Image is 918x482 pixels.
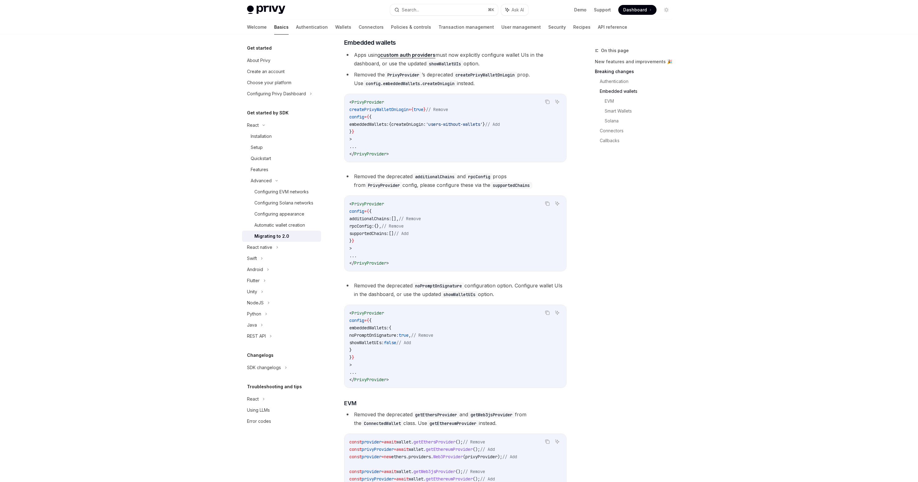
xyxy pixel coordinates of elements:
span: = [364,208,367,214]
span: embeddedWallets: [349,122,389,127]
div: Configuring appearance [254,210,304,218]
span: On this page [601,47,629,54]
span: (); [455,469,463,474]
a: Choose your platform [242,77,321,88]
div: Migrating to 2.0 [254,233,289,240]
span: true [399,332,409,338]
div: Automatic wallet creation [254,221,305,229]
a: New features and improvements 🎉 [595,57,676,67]
a: Welcome [247,20,267,35]
span: = [381,454,384,459]
span: await [384,469,396,474]
span: } [349,355,352,360]
span: { [369,318,372,323]
span: true [414,107,423,112]
a: Smart Wallets [605,106,676,116]
a: About Privy [242,55,321,66]
span: provider [362,454,381,459]
span: provider [362,439,381,445]
div: Swift [247,255,257,262]
span: ethers [391,454,406,459]
code: rpcConfig [466,173,493,180]
span: { [367,318,369,323]
code: getWeb3jsProvider [468,411,515,418]
button: Search...⌘K [390,4,498,15]
code: ConnectedWallet [361,420,403,427]
a: Security [548,20,566,35]
span: { [367,208,369,214]
a: Wallets [335,20,351,35]
a: Support [594,7,611,13]
li: Removed the deprecated and props from config, please configure these via the [344,172,566,189]
span: createOnLogin: [391,122,426,127]
span: { [367,114,369,120]
span: getWeb3jsProvider [414,469,455,474]
code: getEthersProvider [413,411,459,418]
button: Ask AI [501,4,528,15]
span: supportedChains: [349,231,389,236]
span: privyProvider [362,447,394,452]
span: ... [349,253,357,258]
code: showWalletUIs [426,60,463,67]
h5: Get started [247,44,272,52]
span: await [396,447,409,452]
span: wallet [409,476,423,482]
span: . [423,476,426,482]
code: PrivyProvider [365,182,402,189]
span: Removed the ’s deprecated prop. Use instead. [354,72,530,86]
span: { [389,122,391,127]
span: getEthereumProvider [426,476,473,482]
div: React [247,395,259,403]
span: const [349,447,362,452]
span: // Remove [463,439,485,445]
button: Copy the contents from the code block [543,200,551,208]
a: Solana [605,116,676,126]
span: = [364,114,367,120]
span: > [349,136,352,142]
span: config [349,318,364,323]
span: . [431,454,433,459]
a: Configuring EVM networks [242,186,321,197]
span: embeddedWallets: [349,325,389,331]
a: Basics [274,20,289,35]
li: Removed the deprecated and from the class. Use instead. [344,410,566,427]
div: SDK changelogs [247,364,281,371]
span: // Add [480,447,495,452]
a: Configuring Solana networks [242,197,321,208]
span: noPromptOnSignature: [349,332,399,338]
span: Web3Provider [433,454,463,459]
span: } [349,238,352,244]
a: Setup [242,142,321,153]
span: 'users-without-wallets' [426,122,483,127]
div: Using LLMs [247,406,270,414]
span: } [349,129,352,134]
div: NodeJS [247,299,264,307]
div: Features [251,166,268,173]
div: Configuring Solana networks [254,199,313,207]
span: // Add [396,340,411,345]
a: Dashboard [618,5,657,15]
a: Using LLMs [242,405,321,416]
span: = [381,469,384,474]
li: Removed the deprecated configuration option. Configure wallet UIs in the dashboard, or use the up... [344,281,566,299]
a: Features [242,164,321,175]
span: (); [473,447,480,452]
a: Transaction management [438,20,494,35]
span: // Remove [463,469,485,474]
div: Flutter [247,277,260,284]
a: Error codes [242,416,321,427]
span: const [349,454,362,459]
h5: Changelogs [247,352,274,359]
code: supportedChains [490,182,532,189]
a: Installation [242,131,321,142]
code: PrivyProvider [385,72,422,78]
span: < [349,310,352,316]
div: Create an account [247,68,285,75]
span: < [349,99,352,105]
span: } [352,238,354,244]
span: . [406,454,409,459]
span: PrivyProvider [354,377,386,382]
span: > [349,362,352,368]
a: User management [501,20,541,35]
span: false [384,340,396,345]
